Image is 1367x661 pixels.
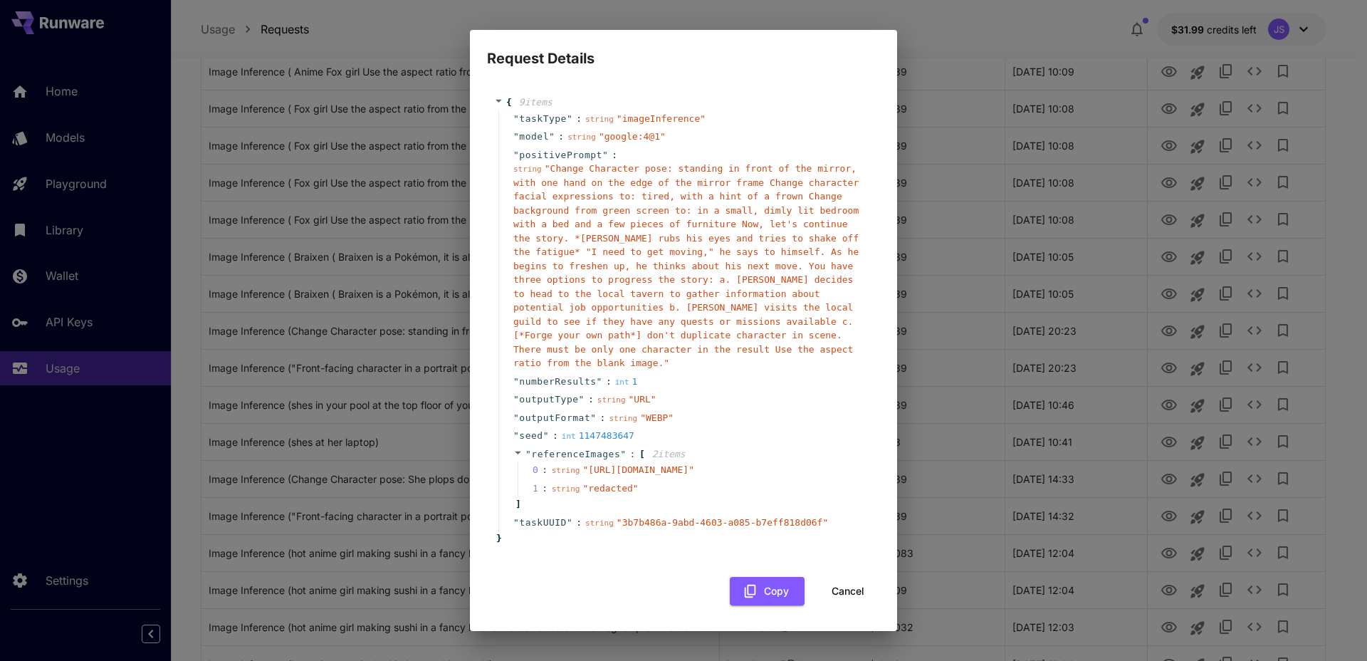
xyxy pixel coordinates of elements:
[531,449,620,459] span: referenceImages
[612,148,617,162] span: :
[525,449,531,459] span: "
[599,131,666,142] span: " google:4@1 "
[470,30,897,70] h2: Request Details
[600,411,606,425] span: :
[567,113,572,124] span: "
[513,113,519,124] span: "
[617,113,706,124] span: " imageInference "
[519,516,567,530] span: taskUUID
[1296,593,1367,661] iframe: Chat Widget
[652,449,686,459] span: 2 item s
[582,464,694,475] span: " [URL][DOMAIN_NAME] "
[519,392,578,407] span: outputType
[513,163,859,368] span: " Change Character pose: standing in front of the mirror, with one hand on the edge of the mirror...
[579,394,585,405] span: "
[519,97,552,108] span: 9 item s
[585,115,614,124] span: string
[519,429,543,443] span: seed
[567,517,572,528] span: "
[542,463,548,477] div: :
[620,449,626,459] span: "
[542,482,548,496] div: :
[519,130,549,144] span: model
[602,150,608,160] span: "
[562,432,576,441] span: int
[615,378,629,387] span: int
[533,482,552,496] span: 1
[730,577,805,606] button: Copy
[513,165,542,174] span: string
[585,519,614,528] span: string
[513,517,519,528] span: "
[552,484,580,494] span: string
[513,497,521,511] span: ]
[630,447,636,462] span: :
[588,392,594,407] span: :
[513,131,519,142] span: "
[562,429,634,443] div: 1147483647
[513,376,519,387] span: "
[629,394,656,405] span: " URL "
[533,463,552,477] span: 0
[552,429,558,443] span: :
[513,150,519,160] span: "
[597,376,602,387] span: "
[543,430,549,441] span: "
[513,412,519,423] span: "
[558,130,564,144] span: :
[606,375,612,389] span: :
[617,517,828,528] span: " 3b7b486a-9abd-4603-a085-b7eff818d06f "
[513,430,519,441] span: "
[519,375,596,389] span: numberResults
[615,375,638,389] div: 1
[494,531,502,546] span: }
[640,412,674,423] span: " WEBP "
[549,131,555,142] span: "
[519,112,567,126] span: taskType
[552,466,580,475] span: string
[582,483,638,494] span: " redacted "
[639,447,645,462] span: [
[576,516,582,530] span: :
[567,132,596,142] span: string
[513,394,519,405] span: "
[816,577,880,606] button: Cancel
[590,412,596,423] span: "
[609,414,637,423] span: string
[519,411,590,425] span: outputFormat
[576,112,582,126] span: :
[597,395,626,405] span: string
[519,148,602,162] span: positivePrompt
[506,95,512,110] span: {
